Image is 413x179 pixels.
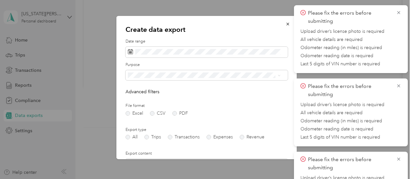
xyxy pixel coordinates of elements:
span: Odometer reading date is required [300,53,401,59]
label: Purpose [126,62,288,68]
span: Upload driver’s license photo is required [300,29,401,34]
iframe: Everlance-gr Chat Button Frame [377,143,413,179]
label: CSV [150,111,166,116]
label: Revenue [240,135,264,139]
p: Please fix the errors before submitting [308,9,391,25]
label: All [126,135,138,139]
label: Expenses [206,135,233,139]
p: Create data export [126,25,288,34]
label: Transactions [168,135,200,139]
p: Please fix the errors before submitting [308,156,391,172]
label: Export type [126,127,288,133]
span: Last 5 digits of VIN number is required [300,134,401,140]
span: All vehicle details are required [300,37,401,43]
span: Last 5 digits of VIN number is required [300,61,401,67]
span: Odometer reading (in miles) is required [300,118,401,124]
label: Date range [126,39,288,45]
span: Odometer reading date is required [300,126,401,132]
label: Export content [126,151,288,157]
span: Odometer reading (in miles) is required [300,45,401,51]
label: PDF [172,111,188,116]
p: Please fix the errors before submitting [308,82,391,98]
p: Advanced filters [126,88,288,95]
label: Excel [126,111,143,116]
span: All vehicle details are required [300,110,401,116]
label: File format [126,103,288,109]
span: Upload driver’s license photo is required [300,102,401,108]
label: Trips [144,135,161,139]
